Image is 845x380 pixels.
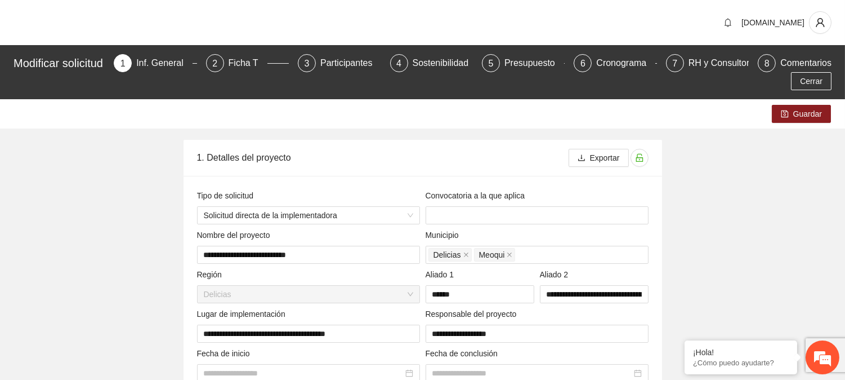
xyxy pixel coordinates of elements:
[390,54,473,72] div: 4Sostenibilidad
[114,54,196,72] div: 1Inf. General
[631,153,648,162] span: unlock
[206,54,289,72] div: 2Ficha T
[136,54,193,72] div: Inf. General
[185,6,212,33] div: Minimizar ventana de chat en vivo
[426,189,529,202] span: Convocatoria a la que aplica
[810,17,831,28] span: user
[426,308,521,320] span: Responsable del proyecto
[59,58,189,72] div: Chatee con nosotros ahora
[426,229,463,241] span: Municipio
[507,252,512,258] span: close
[396,59,401,68] span: 4
[809,11,831,34] button: user
[463,252,469,258] span: close
[780,54,831,72] div: Comentarios
[433,249,461,261] span: Delicias
[666,54,749,72] div: 7RH y Consultores
[197,229,275,241] span: Nombre del proyecto
[197,142,569,174] div: 1. Detalles del proyecto
[574,54,656,72] div: 6Cronograma
[413,54,478,72] div: Sostenibilidad
[693,359,789,367] p: ¿Cómo puedo ayudarte?
[719,18,736,27] span: bell
[504,54,564,72] div: Presupuesto
[772,105,831,123] button: saveGuardar
[204,207,413,224] span: Solicitud directa de la implementadora
[479,249,505,261] span: Meoqui
[489,59,494,68] span: 5
[800,75,822,87] span: Cerrar
[197,268,226,281] span: Región
[229,54,267,72] div: Ficha T
[197,308,290,320] span: Lugar de implementación
[197,189,258,202] span: Tipo de solicitud
[719,14,737,32] button: bell
[212,59,217,68] span: 2
[14,54,107,72] div: Modificar solicitud
[428,248,472,262] span: Delicias
[569,149,629,167] button: downloadExportar
[693,348,789,357] div: ¡Hola!
[672,59,677,68] span: 7
[764,59,770,68] span: 8
[791,72,831,90] button: Cerrar
[578,154,585,163] span: download
[580,59,585,68] span: 6
[590,152,620,164] span: Exportar
[120,59,126,68] span: 1
[298,54,381,72] div: 3Participantes
[596,54,655,72] div: Cronograma
[65,125,155,239] span: Estamos en línea.
[741,18,804,27] span: [DOMAIN_NAME]
[688,54,768,72] div: RH y Consultores
[204,286,413,303] span: Delicias
[540,268,573,281] span: Aliado 2
[482,54,565,72] div: 5Presupuesto
[474,248,516,262] span: Meoqui
[781,110,789,119] span: save
[631,149,649,167] button: unlock
[197,347,254,360] span: Fecha de inicio
[758,54,831,72] div: 8Comentarios
[426,347,502,360] span: Fecha de conclusión
[6,257,214,297] textarea: Escriba su mensaje y pulse “Intro”
[305,59,310,68] span: 3
[426,268,458,281] span: Aliado 1
[793,108,822,120] span: Guardar
[320,54,382,72] div: Participantes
